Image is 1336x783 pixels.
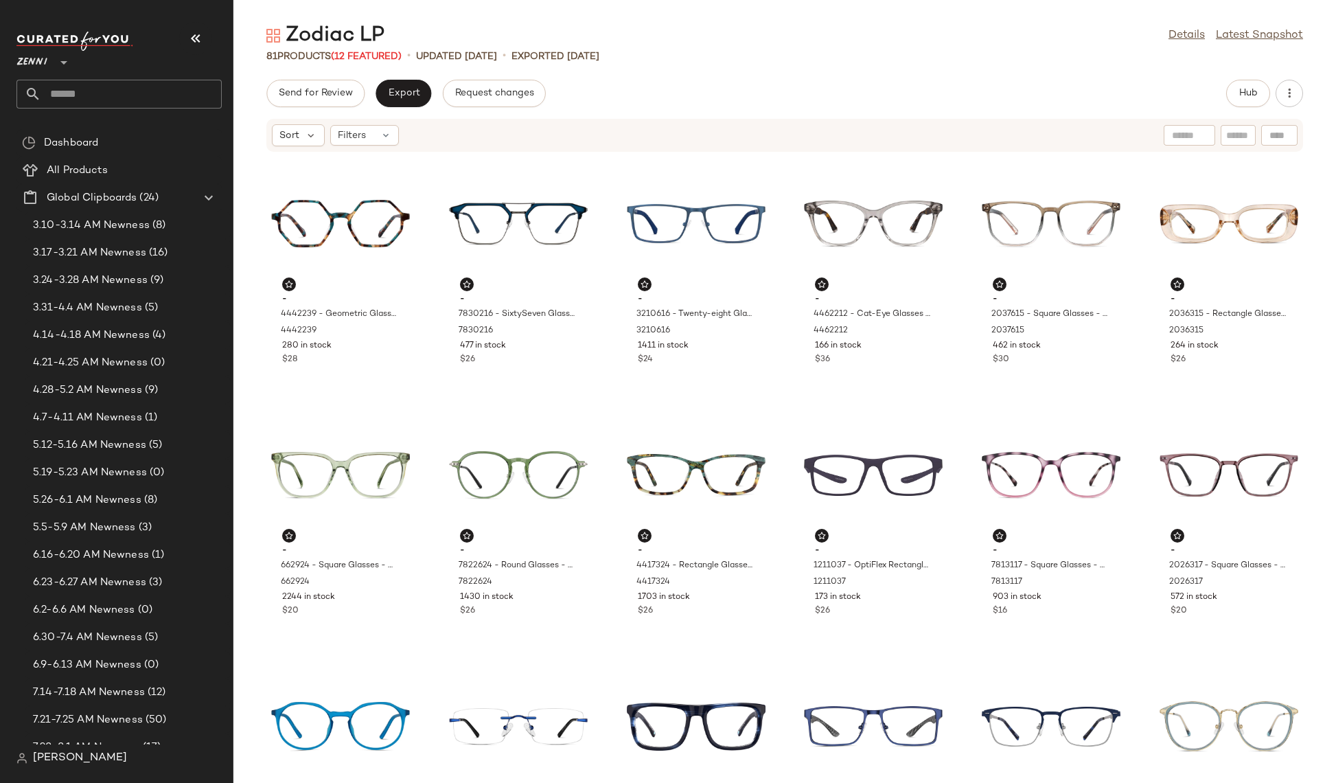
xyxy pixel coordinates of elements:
img: svg%3e [266,29,280,43]
span: $26 [460,605,475,617]
span: 2036315 - Rectangle Glasses - Beige - Plastic [1169,308,1286,321]
span: $24 [638,354,653,366]
span: Filters [338,128,366,143]
span: 4417324 [636,576,670,589]
span: 2037615 [991,325,1024,337]
span: 2244 in stock [282,591,335,604]
span: $20 [282,605,299,617]
img: svg%3e [995,280,1004,288]
span: $30 [993,354,1009,366]
span: (4) [150,328,165,343]
a: Details [1168,27,1205,44]
button: Send for Review [266,80,365,107]
img: 2037615-eyeglasses-front-view.jpg [982,160,1120,288]
span: 7830216 - SixtySeven Glasses - Dark Blue - Mixed [459,308,575,321]
span: 4417324 - Rectangle Glasses - Green - Acetate [636,560,753,572]
span: (0) [135,602,152,618]
span: (9) [142,383,158,398]
span: 1211037 [814,576,846,589]
img: svg%3e [818,280,826,288]
span: (0) [141,657,159,673]
span: 3210616 - Twenty-eight Glasses - Blue - Stainless Steel [636,308,753,321]
span: - [638,293,755,306]
span: 6.23-6.27 AM Newness [33,575,146,591]
img: svg%3e [1173,532,1182,540]
img: svg%3e [641,280,649,288]
span: 462 in stock [993,340,1041,352]
span: Sort [279,128,299,143]
span: 5.26-6.1 AM Newness [33,492,141,508]
span: 7.14-7.18 AM Newness [33,685,145,701]
span: (8) [150,218,165,234]
span: [PERSON_NAME] [33,750,127,767]
span: 2037615 - Square Glasses - Brown - Plastic [991,308,1108,321]
span: - [815,545,932,557]
img: svg%3e [16,753,27,764]
span: 662924 [281,576,310,589]
span: $26 [815,605,830,617]
p: updated [DATE] [416,49,497,64]
span: 5.5-5.9 AM Newness [33,520,136,536]
img: 662924-eyeglasses-front-view.jpg [271,411,410,539]
button: Hub [1226,80,1270,107]
span: 662924 - Square Glasses - Green - Acetate [281,560,398,572]
span: $36 [815,354,830,366]
span: 3.24-3.28 AM Newness [33,273,148,288]
span: 6.9-6.13 AM Newness [33,657,141,673]
span: 166 in stock [815,340,862,352]
span: $26 [638,605,653,617]
span: 1211037 - OptiFlex Rectangle Glasses - Purple - Plastic [814,560,930,572]
span: 173 in stock [815,591,861,604]
span: 280 in stock [282,340,332,352]
span: - [1171,293,1287,306]
span: 5.19-5.23 AM Newness [33,465,147,481]
img: svg%3e [818,532,826,540]
img: svg%3e [1173,280,1182,288]
span: Dashboard [44,135,98,151]
span: Zenni [16,47,47,71]
span: 7813117 - Square Glasses - Flamingo - Mixed [991,560,1108,572]
div: Zodiac LP [266,22,384,49]
span: 4.14-4.18 AM Newness [33,328,150,343]
span: (8) [141,492,157,508]
span: 4462212 [814,325,848,337]
img: svg%3e [285,532,293,540]
img: 1211037-eyeglasses-front-view.jpg [804,411,943,539]
span: • [407,48,411,65]
span: - [282,545,399,557]
span: $16 [993,605,1007,617]
span: $26 [1171,354,1186,366]
span: $20 [1171,605,1187,617]
span: - [460,545,577,557]
img: 2036315-eyeglasses-front-view.jpg [1160,160,1298,288]
span: 4442239 [281,325,316,337]
span: (12 Featured) [331,52,402,62]
img: svg%3e [285,280,293,288]
span: (24) [137,190,159,206]
span: 264 in stock [1171,340,1219,352]
span: 903 in stock [993,591,1041,604]
span: 1430 in stock [460,591,514,604]
span: (50) [143,712,167,728]
span: 7822624 [459,576,492,589]
span: (9) [148,273,163,288]
button: Request changes [443,80,546,107]
span: (3) [146,575,162,591]
span: 5.12-5.16 AM Newness [33,438,146,453]
span: (3) [136,520,152,536]
img: 7813117-eyeglasses-front-view.jpg [982,411,1120,539]
span: 2036315 [1169,325,1203,337]
img: svg%3e [995,532,1004,540]
p: Exported [DATE] [511,49,599,64]
span: - [1171,545,1287,557]
span: 7.28-8.1 AM Newness [33,740,140,756]
span: (0) [147,465,164,481]
img: 7822624-eyeglasses-front-view.jpg [449,411,588,539]
span: (5) [146,438,162,453]
span: (0) [148,355,165,371]
img: svg%3e [22,136,36,150]
span: (5) [142,630,158,646]
span: 1411 in stock [638,340,689,352]
span: $26 [460,354,475,366]
span: (12) [145,685,166,701]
